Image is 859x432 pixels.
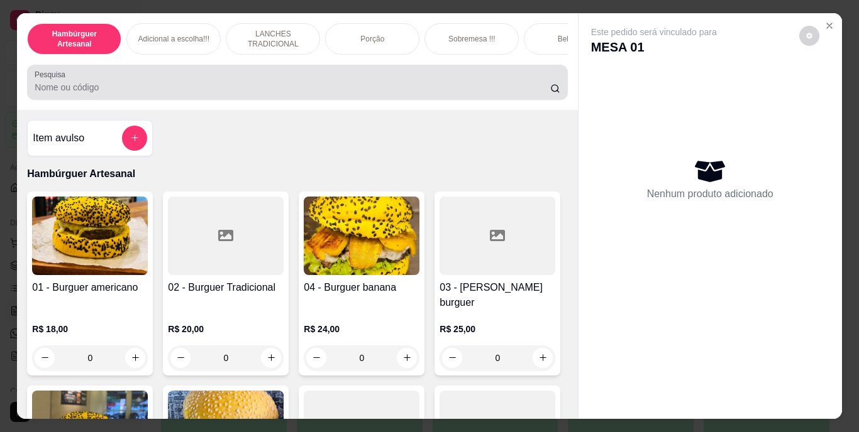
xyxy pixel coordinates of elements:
[35,348,55,368] button: decrease-product-quantity
[261,348,281,368] button: increase-product-quantity
[122,126,147,151] button: add-separate-item
[442,348,462,368] button: decrease-product-quantity
[35,81,550,94] input: Pesquisa
[360,34,384,44] p: Porção
[170,348,191,368] button: decrease-product-quantity
[591,38,717,56] p: MESA 01
[168,280,284,295] h4: 02 - Burguer Tradicional
[32,197,148,275] img: product-image
[38,29,111,49] p: Hambúrguer Artesanal
[448,34,496,44] p: Sobremesa !!!
[125,348,145,368] button: increase-product-quantity
[35,69,70,80] label: Pesquisa
[440,280,555,310] h4: 03 - [PERSON_NAME] burguer
[647,186,773,202] p: Nenhum produto adicionado
[306,348,326,368] button: decrease-product-quantity
[168,323,284,335] p: R$ 20,00
[32,323,148,335] p: R$ 18,00
[591,26,717,38] p: Este pedido será vinculado para
[138,34,209,44] p: Adicional a escolha!!!
[558,34,585,44] p: Bebidas
[304,280,419,295] h4: 04 - Burguer banana
[33,131,84,146] h4: Item avulso
[32,280,148,295] h4: 01 - Burguer americano
[533,348,553,368] button: increase-product-quantity
[819,16,840,36] button: Close
[27,166,567,181] p: Hambúrguer Artesanal
[397,348,417,368] button: increase-product-quantity
[304,323,419,335] p: R$ 24,00
[799,26,819,46] button: decrease-product-quantity
[236,29,309,49] p: LANCHES TRADICIONAL
[304,197,419,275] img: product-image
[440,323,555,335] p: R$ 25,00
